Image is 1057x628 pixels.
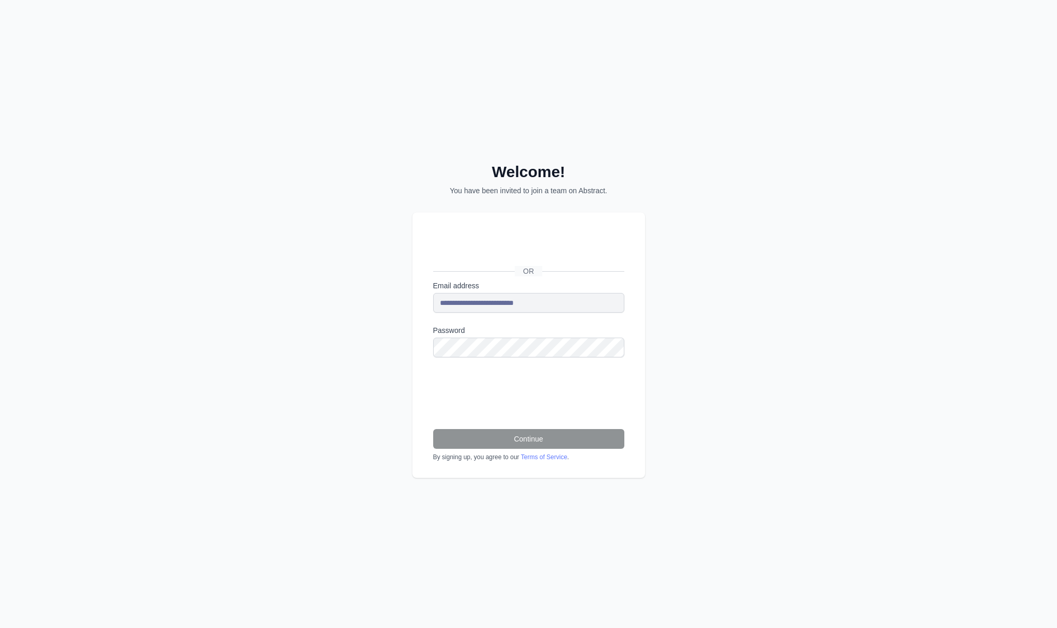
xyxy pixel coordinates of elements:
[433,280,624,291] label: Email address
[433,429,624,449] button: Continue
[412,163,645,181] h2: Welcome!
[515,266,542,276] span: OR
[433,370,591,410] iframe: reCAPTCHA
[521,453,567,461] a: Terms of Service
[412,185,645,196] p: You have been invited to join a team on Abstract.
[433,453,624,461] div: By signing up, you agree to our .
[433,325,624,336] label: Password
[428,236,628,259] iframe: Sign in with Google Button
